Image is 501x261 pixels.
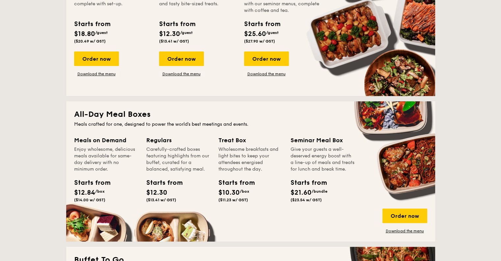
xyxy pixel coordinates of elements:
span: /guest [95,30,108,35]
div: Starts from [74,19,110,29]
div: Regulars [146,136,210,145]
div: Give your guests a well-deserved energy boost with a line-up of meals and treats for lunch and br... [291,146,355,173]
div: Starts from [159,19,195,29]
a: Download the menu [159,71,204,77]
div: Starts from [146,178,176,188]
div: Order now [159,51,204,66]
span: ($13.41 w/ GST) [146,198,176,202]
a: Download the menu [74,71,119,77]
span: $12.84 [74,189,95,197]
div: Carefully-crafted boxes featuring highlights from our buffet, curated for a balanced, satisfying ... [146,146,210,173]
span: ($13.41 w/ GST) [159,39,189,44]
div: Order now [382,209,427,223]
span: ($27.90 w/ GST) [244,39,275,44]
span: ($23.54 w/ GST) [291,198,322,202]
div: Starts from [291,178,320,188]
div: Order now [74,51,119,66]
div: Order now [244,51,289,66]
span: ($20.49 w/ GST) [74,39,106,44]
h2: All-Day Meal Boxes [74,109,427,120]
div: Seminar Meal Box [291,136,355,145]
span: /guest [266,30,279,35]
span: ($11.23 w/ GST) [218,198,248,202]
div: Enjoy wholesome, delicious meals available for same-day delivery with no minimum order. [74,146,138,173]
span: /bundle [312,189,327,194]
span: $12.30 [159,30,180,38]
div: Treat Box [218,136,283,145]
span: $18.80 [74,30,95,38]
span: $21.60 [291,189,312,197]
div: Wholesome breakfasts and light bites to keep your attendees energised throughout the day. [218,146,283,173]
span: /box [95,189,105,194]
span: /box [240,189,249,194]
div: Starts from [244,19,280,29]
div: Meals crafted for one, designed to power the world's best meetings and events. [74,121,427,128]
div: Starts from [74,178,104,188]
div: Starts from [218,178,248,188]
a: Download the menu [382,228,427,234]
a: Download the menu [244,71,289,77]
span: ($14.00 w/ GST) [74,198,105,202]
span: $25.60 [244,30,266,38]
span: /guest [180,30,193,35]
span: $12.30 [146,189,167,197]
span: $10.30 [218,189,240,197]
div: Meals on Demand [74,136,138,145]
